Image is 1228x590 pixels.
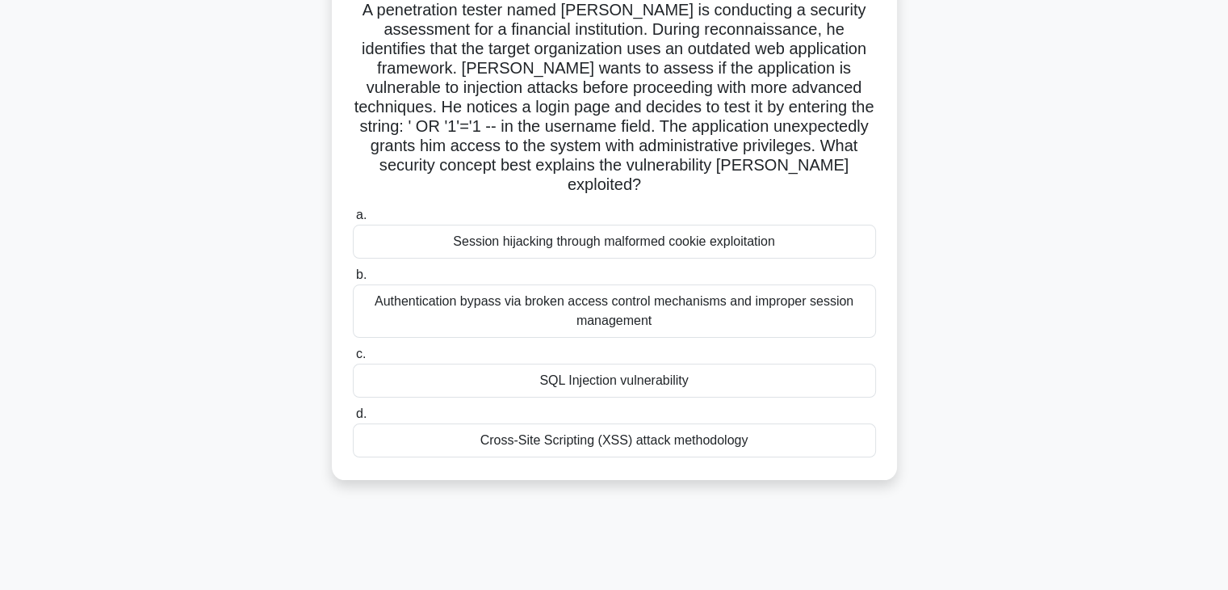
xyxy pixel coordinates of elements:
[356,208,367,221] span: a.
[356,347,366,360] span: c.
[353,284,876,338] div: Authentication bypass via broken access control mechanisms and improper session management
[356,407,367,420] span: d.
[353,424,876,457] div: Cross-Site Scripting (XSS) attack methodology
[353,364,876,398] div: SQL Injection vulnerability
[356,268,367,281] span: b.
[353,225,876,259] div: Session hijacking through malformed cookie exploitation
